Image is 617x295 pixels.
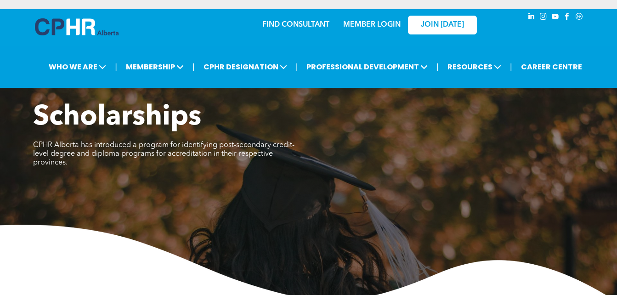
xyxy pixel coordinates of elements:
[192,57,195,76] li: |
[445,58,504,75] span: RESOURCES
[46,58,109,75] span: WHO WE ARE
[510,57,512,76] li: |
[115,57,117,76] li: |
[526,11,537,24] a: linkedin
[538,11,549,24] a: instagram
[33,104,201,131] span: Scholarships
[304,58,430,75] span: PROFESSIONAL DEVELOPMENT
[550,11,560,24] a: youtube
[123,58,187,75] span: MEMBERSHIP
[33,142,294,166] span: CPHR Alberta has introduced a program for identifying post-secondary credit-level degree and dipl...
[562,11,572,24] a: facebook
[518,58,585,75] a: CAREER CENTRE
[436,57,439,76] li: |
[574,11,584,24] a: Social network
[262,21,329,28] a: FIND CONSULTANT
[343,21,401,28] a: MEMBER LOGIN
[35,18,119,35] img: A blue and white logo for cp alberta
[201,58,290,75] span: CPHR DESIGNATION
[421,21,464,29] span: JOIN [DATE]
[296,57,298,76] li: |
[408,16,477,34] a: JOIN [DATE]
